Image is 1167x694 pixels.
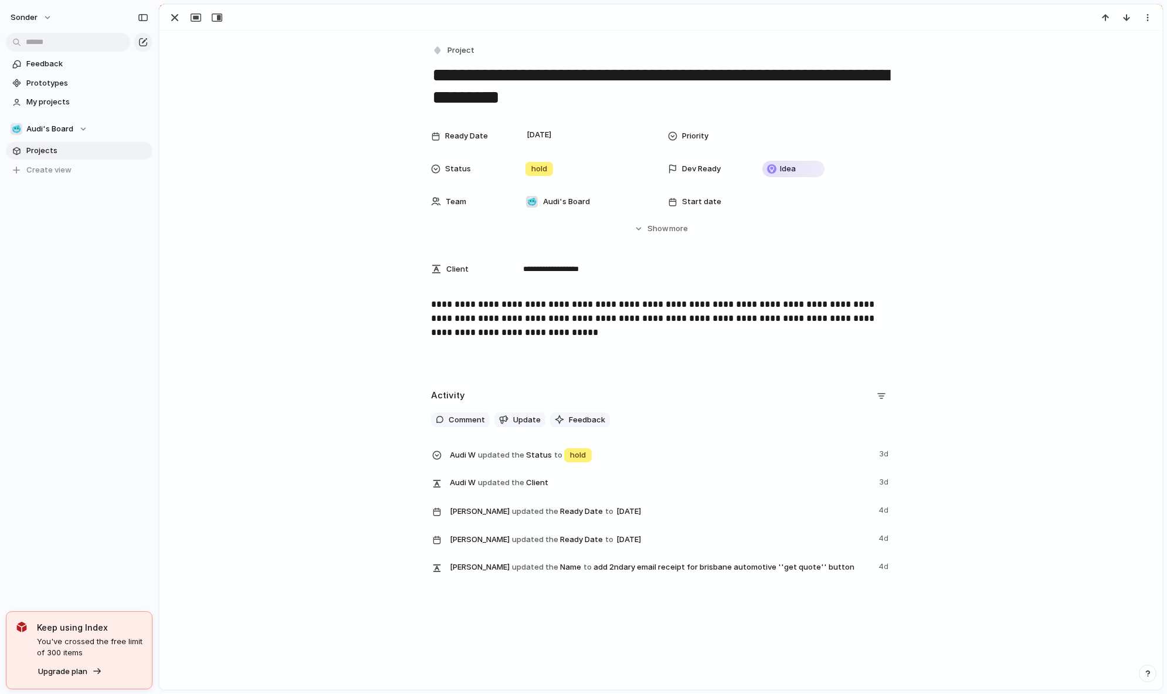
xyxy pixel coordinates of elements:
[5,8,58,27] button: sonder
[431,218,891,239] button: Showmore
[26,145,148,157] span: Projects
[531,163,547,175] span: hold
[6,142,152,160] a: Projects
[512,534,558,546] span: updated the
[478,477,524,489] span: updated the
[878,530,891,544] span: 4d
[26,123,73,135] span: Audi's Board
[513,414,541,426] span: Update
[6,161,152,179] button: Create view
[446,196,466,208] span: Team
[647,223,669,235] span: Show
[6,75,152,92] a: Prototypes
[37,621,143,634] span: Keep using Index
[445,130,488,142] span: Ready Date
[35,663,106,680] button: Upgrade plan
[879,446,891,460] span: 3d
[605,506,613,517] span: to
[879,474,891,488] span: 3d
[450,477,476,489] span: Audi W
[450,506,510,517] span: [PERSON_NAME]
[430,42,478,59] button: Project
[512,561,558,573] span: updated the
[878,558,891,573] span: 4d
[682,130,708,142] span: Priority
[583,561,592,573] span: to
[478,449,524,461] span: updated the
[605,534,613,546] span: to
[11,12,38,23] span: sonder
[613,533,644,547] span: [DATE]
[543,196,590,208] span: Audi's Board
[26,77,148,89] span: Prototypes
[512,506,558,517] span: updated the
[446,263,469,275] span: Client
[37,636,143,659] span: You've crossed the free limit of 300 items
[6,55,152,73] a: Feedback
[445,163,471,175] span: Status
[554,449,562,461] span: to
[450,449,476,461] span: Audi W
[524,128,555,142] span: [DATE]
[494,412,545,428] button: Update
[450,534,510,546] span: [PERSON_NAME]
[431,389,465,402] h2: Activity
[26,164,72,176] span: Create view
[447,45,474,56] span: Project
[669,223,688,235] span: more
[450,502,871,520] span: Ready Date
[780,163,796,175] span: Idea
[450,561,510,573] span: [PERSON_NAME]
[569,414,605,426] span: Feedback
[526,196,538,208] div: 🥶
[449,414,485,426] span: Comment
[450,474,872,490] span: Client
[431,412,490,428] button: Comment
[11,123,22,135] div: 🥶
[550,412,610,428] button: Feedback
[6,120,152,138] button: 🥶Audi's Board
[450,446,872,463] span: Status
[38,666,87,678] span: Upgrade plan
[450,558,871,575] span: Name add 2ndary email receipt for brisbane automotive ''get quote'' button
[6,93,152,111] a: My projects
[26,58,148,70] span: Feedback
[682,163,721,175] span: Dev Ready
[682,196,721,208] span: Start date
[570,449,586,461] span: hold
[613,505,644,519] span: [DATE]
[450,530,871,548] span: Ready Date
[878,502,891,516] span: 4d
[26,96,148,108] span: My projects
